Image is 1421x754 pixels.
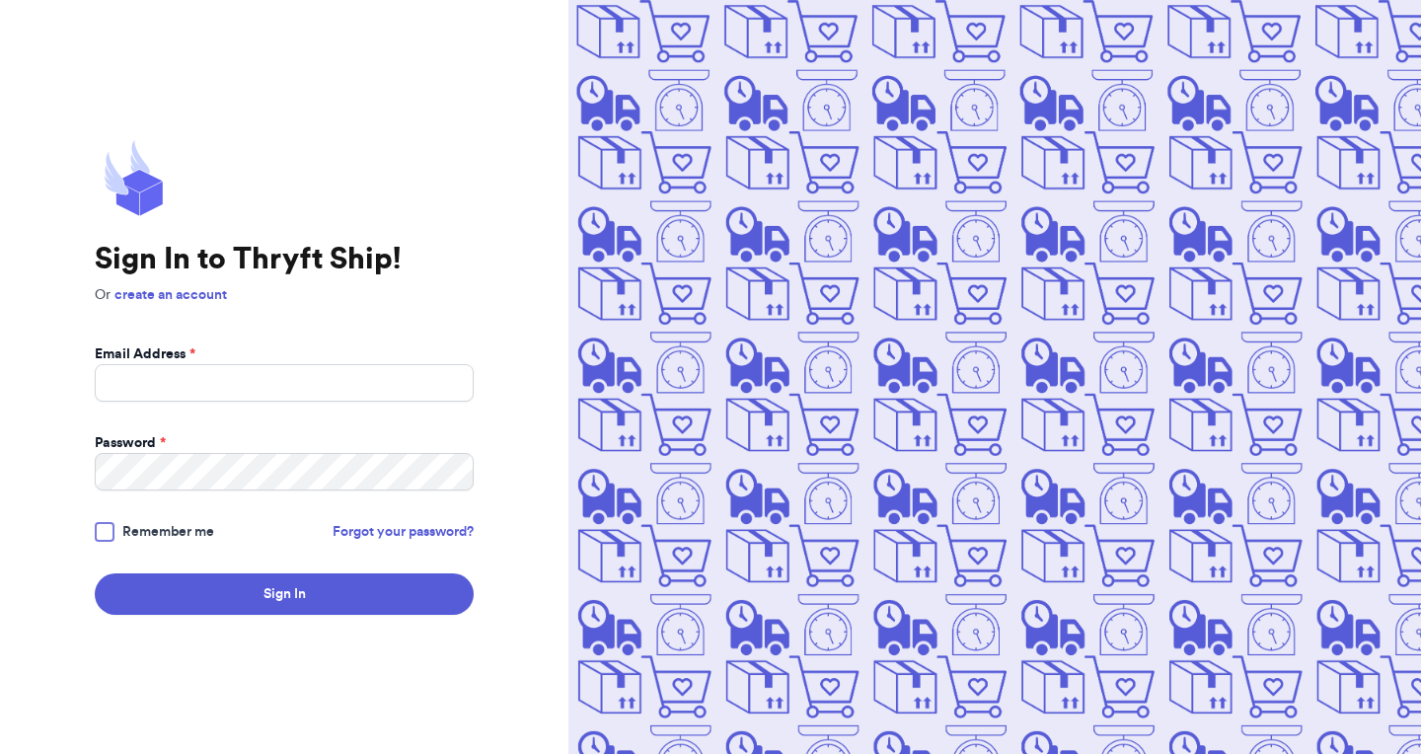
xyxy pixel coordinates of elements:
[95,344,195,364] label: Email Address
[95,433,166,453] label: Password
[95,242,474,277] h1: Sign In to Thryft Ship!
[114,288,227,302] a: create an account
[122,522,214,542] span: Remember me
[333,522,474,542] a: Forgot your password?
[95,573,474,615] button: Sign In
[95,285,474,305] p: Or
